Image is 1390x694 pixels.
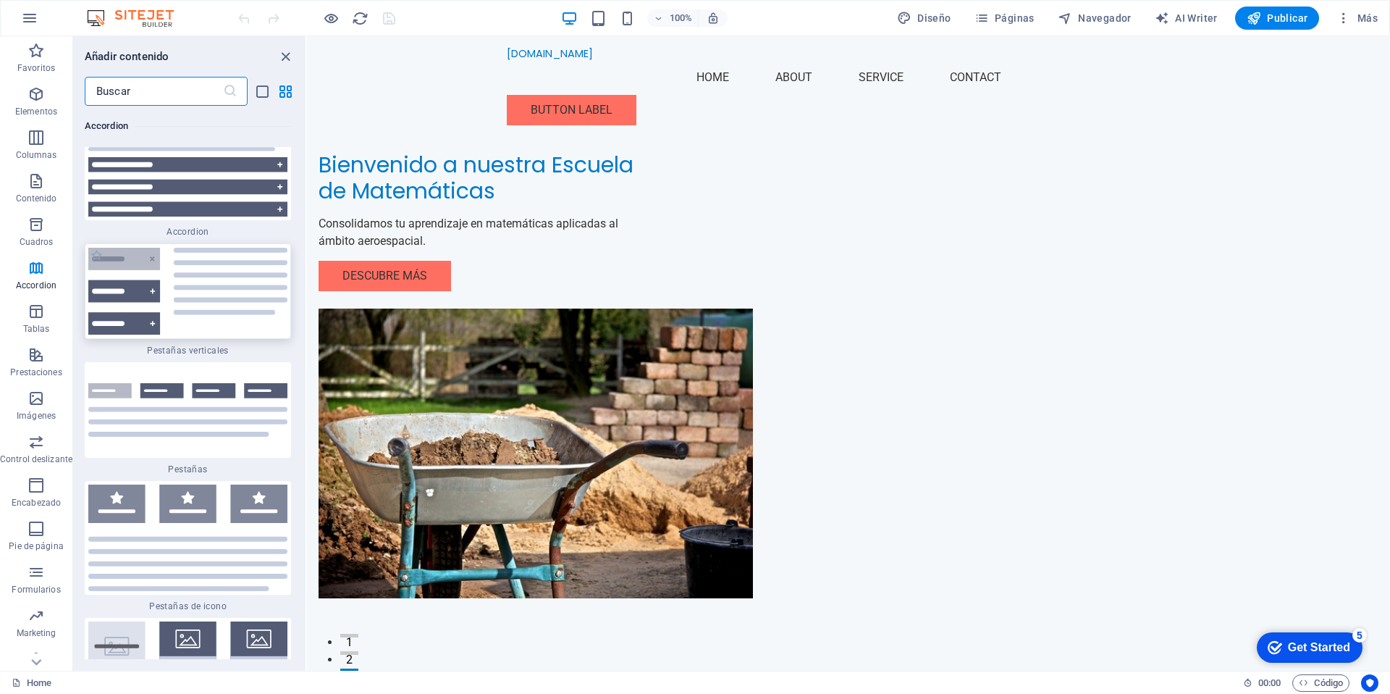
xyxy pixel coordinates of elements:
p: Elementos [15,106,57,117]
div: Get Started 5 items remaining, 0% complete [12,7,117,38]
h6: Accordion [85,117,291,135]
p: Imágenes [17,410,56,422]
button: Usercentrics [1361,674,1378,692]
p: Cuadros [20,236,54,248]
i: Volver a cargar página [352,10,368,27]
div: Pestañas verticales [85,243,291,356]
button: Publicar [1235,7,1320,30]
input: Buscar [85,77,223,106]
span: Páginas [974,11,1035,25]
h6: Añadir contenido [85,48,169,65]
span: : [1268,677,1271,688]
span: Código [1299,674,1343,692]
span: AI Writer [1155,11,1218,25]
a: Haz clic para cancelar la selección y doble clic para abrir páginas [12,674,51,692]
button: Más [1331,7,1383,30]
i: Al redimensionar, ajustar el nivel de zoom automáticamente para ajustarse al dispositivo elegido. [707,12,720,25]
p: Contenido [16,193,57,204]
img: accordion.svg [88,110,287,217]
p: Favoritos [17,62,55,74]
h6: 100% [669,9,692,27]
button: Páginas [969,7,1040,30]
p: Tablas [23,323,50,335]
img: accordion-tabs.svg [88,383,287,436]
span: Pestañas verticales [85,345,291,356]
div: Accordion [85,106,291,238]
span: Publicar [1247,11,1308,25]
button: reload [351,9,368,27]
p: Formularios [12,584,60,595]
img: Editor Logo [83,9,192,27]
span: Añadir a favoritos [90,249,103,262]
span: Pestañas [85,464,291,475]
p: Columnas [16,149,57,161]
button: grid-view [277,83,294,100]
img: accordion-vertical-tabs.svg [88,248,287,335]
span: Navegador [1058,11,1132,25]
img: accordion-icon-tabs.svg [88,485,287,591]
p: Pie de página [9,540,63,552]
div: Get Started [43,16,105,29]
button: Diseño [891,7,957,30]
button: Haz clic para salir del modo de previsualización y seguir editando [322,9,340,27]
div: Diseño (Ctrl+Alt+Y) [891,7,957,30]
button: AI Writer [1149,7,1223,30]
button: list-view [253,83,271,100]
div: Pestañas de icono [85,481,291,612]
span: 00 00 [1258,674,1281,692]
button: close panel [277,48,294,65]
span: Diseño [897,11,951,25]
span: Accordion [85,226,291,238]
p: Accordion [16,280,56,291]
span: Pestañas de icono [85,601,291,612]
p: Marketing [17,627,56,639]
button: 2 [33,615,51,619]
span: Más [1336,11,1378,25]
button: 100% [647,9,699,27]
div: 5 [107,3,122,17]
p: Prestaciones [10,367,62,378]
button: 3 [33,632,51,636]
button: Navegador [1052,7,1137,30]
button: 1 [33,598,51,601]
h6: Tiempo de la sesión [1243,674,1281,692]
div: Pestañas [85,362,291,475]
button: Código [1292,674,1349,692]
p: Encabezado [12,497,61,509]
